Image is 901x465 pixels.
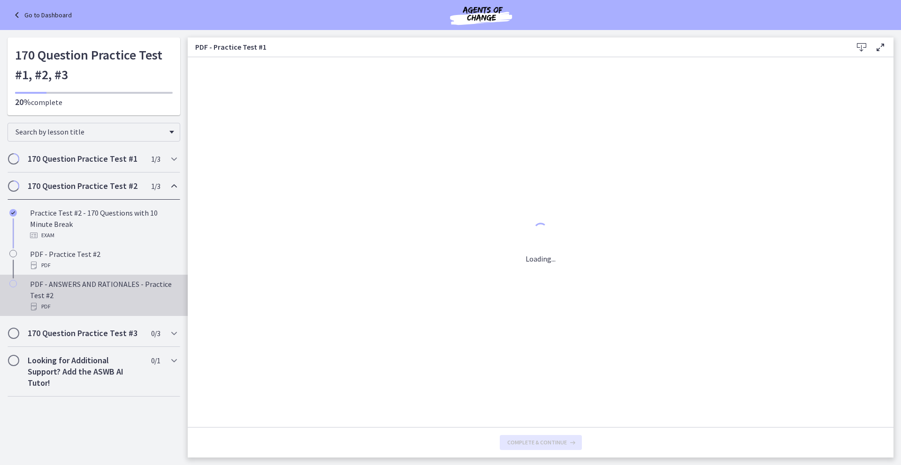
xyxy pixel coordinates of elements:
h1: 170 Question Practice Test #1, #2, #3 [15,45,173,84]
span: 0 / 3 [151,328,160,339]
span: 1 / 3 [151,180,160,192]
div: 1 [526,220,556,242]
h2: 170 Question Practice Test #2 [28,180,142,192]
div: PDF - Practice Test #2 [30,248,176,271]
div: Practice Test #2 - 170 Questions with 10 Minute Break [30,207,176,241]
h2: 170 Question Practice Test #1 [28,153,142,165]
h3: PDF - Practice Test #1 [195,41,837,52]
span: 0 / 1 [151,355,160,366]
div: PDF - ANSWERS AND RATIONALES - Practice Test #2 [30,278,176,312]
div: PDF [30,301,176,312]
div: Search by lesson title [8,123,180,142]
h2: 170 Question Practice Test #3 [28,328,142,339]
span: 20% [15,97,31,107]
span: Complete & continue [507,439,567,446]
h2: Looking for Additional Support? Add the ASWB AI Tutor! [28,355,142,389]
a: Go to Dashboard [11,9,72,21]
p: complete [15,97,173,108]
button: Complete & continue [500,435,582,450]
p: Loading... [526,253,556,264]
div: PDF [30,260,176,271]
span: Search by lesson title [15,127,165,136]
div: Exam [30,230,176,241]
img: Agents of Change [425,4,537,26]
i: Completed [9,209,17,217]
span: 1 / 3 [151,153,160,165]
